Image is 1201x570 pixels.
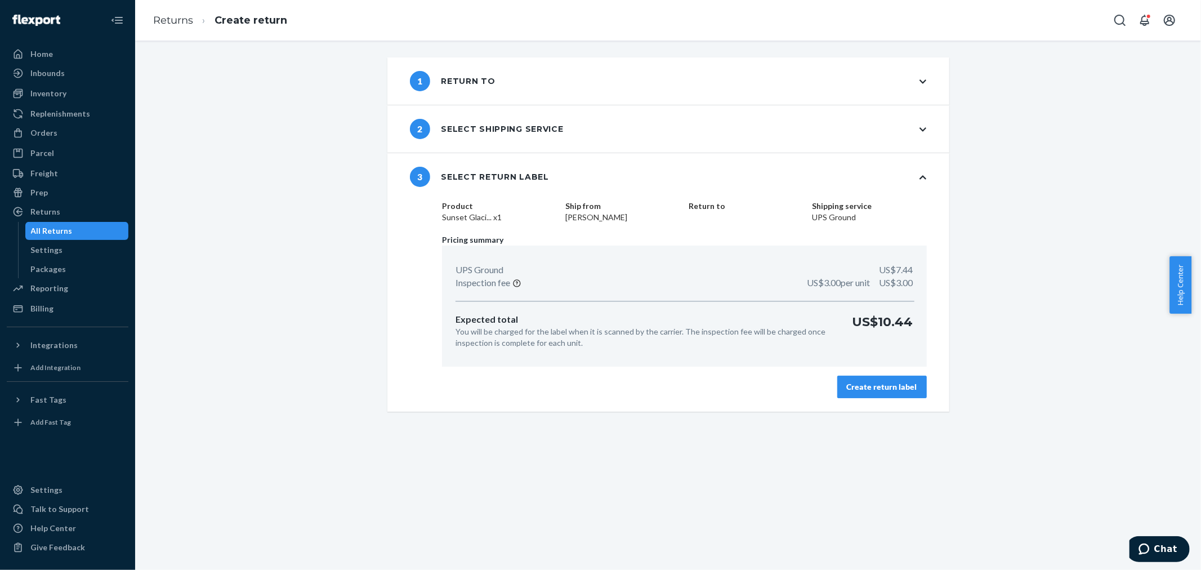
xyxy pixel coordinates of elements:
a: Packages [25,260,129,278]
span: 1 [410,71,430,91]
div: Talk to Support [30,504,89,515]
p: You will be charged for the label when it is scanned by the carrier. The inspection fee will be c... [456,326,834,349]
div: Parcel [30,148,54,159]
div: Select return label [410,167,549,187]
div: Add Integration [30,363,81,372]
button: Open notifications [1133,9,1156,32]
div: Home [30,48,53,60]
p: US$10.44 [852,313,913,349]
div: Add Fast Tag [30,417,71,427]
a: Reporting [7,279,128,297]
div: Settings [31,244,63,256]
p: US$3.00 [807,277,913,290]
div: Prep [30,187,48,198]
span: 2 [410,119,430,139]
div: Billing [30,303,53,314]
a: Inbounds [7,64,128,82]
div: Integrations [30,340,78,351]
a: Home [7,45,128,63]
iframe: Opens a widget where you can chat to one of our agents [1129,536,1190,564]
span: US$3.00 per unit [807,277,870,288]
a: Freight [7,164,128,182]
a: Returns [7,203,128,221]
button: Open Search Box [1109,9,1131,32]
div: Fast Tags [30,394,66,406]
div: Select shipping service [410,119,564,139]
div: Inbounds [30,68,65,79]
p: Expected total [456,313,834,326]
p: UPS Ground [456,264,503,277]
ol: breadcrumbs [144,4,296,37]
div: Orders [30,127,57,139]
a: Inventory [7,84,128,103]
div: Replenishments [30,108,90,119]
p: Pricing summary [442,234,926,246]
dd: UPS Ground [812,212,926,223]
a: Billing [7,300,128,318]
p: Inspection fee [456,277,510,290]
a: Add Fast Tag [7,413,128,431]
a: Create return [215,14,287,26]
button: Integrations [7,336,128,354]
a: Settings [25,241,129,259]
div: Help Center [30,523,76,534]
button: Help Center [1169,256,1191,314]
div: Inventory [30,88,66,99]
dd: [PERSON_NAME] [565,212,680,223]
div: Freight [30,168,58,179]
dd: Sunset Glaci... x1 [442,212,556,223]
div: Reporting [30,283,68,294]
a: Prep [7,184,128,202]
a: Add Integration [7,359,128,377]
dt: Shipping service [812,201,926,212]
div: Returns [30,206,60,217]
button: Create return label [837,376,927,398]
button: Fast Tags [7,391,128,409]
div: All Returns [31,225,73,237]
a: Orders [7,124,128,142]
img: Flexport logo [12,15,60,26]
a: Parcel [7,144,128,162]
a: Settings [7,481,128,499]
button: Close Navigation [106,9,128,32]
div: Return to [410,71,495,91]
a: Help Center [7,519,128,537]
button: Talk to Support [7,500,128,518]
div: Settings [30,484,62,496]
button: Open account menu [1158,9,1181,32]
dt: Ship from [565,201,680,212]
a: All Returns [25,222,129,240]
div: Packages [31,264,66,275]
dt: Product [442,201,556,212]
dt: Return to [689,201,803,212]
span: 3 [410,167,430,187]
button: Give Feedback [7,538,128,556]
div: Give Feedback [30,542,85,553]
a: Replenishments [7,105,128,123]
div: Create return label [847,381,917,393]
a: Returns [153,14,193,26]
p: US$7.44 [879,264,913,277]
